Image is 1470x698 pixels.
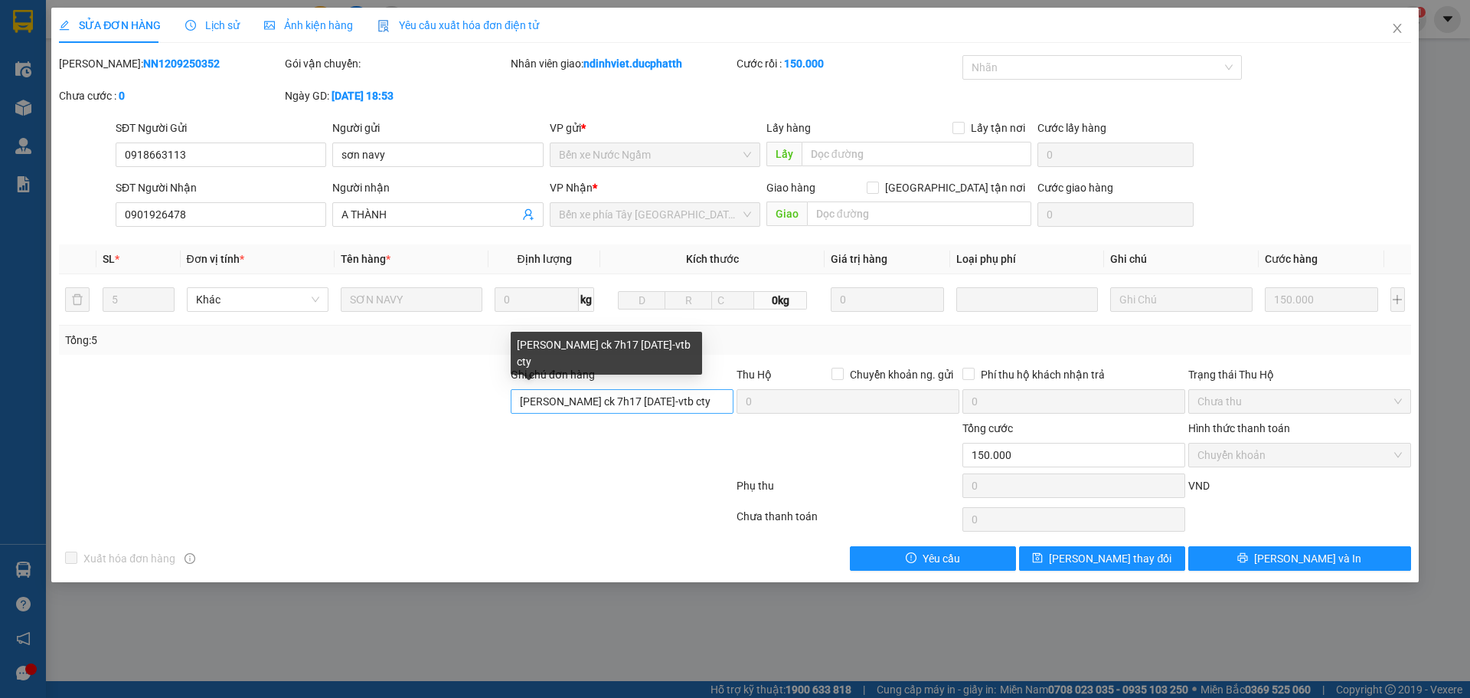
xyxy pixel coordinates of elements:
[119,90,125,102] b: 0
[559,203,751,226] span: Bến xe phía Tây Thanh Hóa
[906,552,916,565] span: exclamation-circle
[1254,550,1361,567] span: [PERSON_NAME] và In
[766,142,802,166] span: Lấy
[962,422,1013,434] span: Tổng cước
[831,287,945,312] input: 0
[185,20,196,31] span: clock-circle
[517,253,571,265] span: Định lượng
[185,553,195,564] span: info-circle
[711,291,754,310] input: C
[285,55,508,72] div: Gói vận chuyển:
[975,366,1111,383] span: Phí thu hộ khách nhận trả
[1376,8,1419,51] button: Close
[802,142,1031,166] input: Dọc đường
[59,87,282,104] div: Chưa cước :
[264,20,275,31] span: picture
[522,208,534,221] span: user-add
[879,179,1031,196] span: [GEOGRAPHIC_DATA] tận nơi
[264,19,353,31] span: Ảnh kiện hàng
[1188,422,1290,434] label: Hình thức thanh toán
[1037,143,1194,167] input: Cước lấy hàng
[1037,182,1113,194] label: Cước giao hàng
[196,288,319,311] span: Khác
[1188,366,1411,383] div: Trạng thái Thu Hộ
[341,253,390,265] span: Tên hàng
[341,287,482,312] input: VD: Bàn, Ghế
[77,550,181,567] span: Xuất hóa đơn hàng
[1391,22,1403,34] span: close
[1265,253,1318,265] span: Cước hàng
[1049,550,1171,567] span: [PERSON_NAME] thay đổi
[583,57,682,70] b: ndinhviet.ducphatth
[511,389,733,414] input: Ghi chú đơn hàng
[1197,444,1402,467] span: Chuyển khoản
[784,57,824,70] b: 150.000
[511,369,595,381] label: Ghi chú đơn hàng
[285,87,508,104] div: Ngày GD:
[1265,287,1379,312] input: 0
[332,90,394,102] b: [DATE] 18:53
[923,550,960,567] span: Yêu cầu
[59,20,70,31] span: edit
[737,369,772,381] span: Thu Hộ
[1390,287,1405,312] button: plus
[766,202,807,226] span: Giao
[103,253,115,265] span: SL
[1197,390,1402,413] span: Chưa thu
[1019,546,1185,571] button: save[PERSON_NAME] thay đổi
[807,202,1031,226] input: Dọc đường
[1188,480,1210,492] span: VND
[550,120,760,136] div: VP gửi
[59,19,161,31] span: SỬA ĐƠN HÀNG
[965,120,1031,136] span: Lấy tận nơi
[618,291,665,310] input: D
[65,287,90,312] button: delete
[735,508,961,535] div: Chưa thanh toán
[754,291,806,310] span: 0kg
[766,182,815,194] span: Giao hàng
[1188,546,1411,571] button: printer[PERSON_NAME] và In
[65,332,567,349] div: Tổng: 5
[686,253,739,265] span: Kích thước
[116,179,326,196] div: SĐT Người Nhận
[844,366,959,383] span: Chuyển khoản ng. gửi
[559,143,751,166] span: Bến xe Nước Ngầm
[185,19,240,31] span: Lịch sử
[950,244,1104,274] th: Loại phụ phí
[187,253,244,265] span: Đơn vị tính
[766,122,811,134] span: Lấy hàng
[143,57,220,70] b: NN1209250352
[550,182,593,194] span: VP Nhận
[1237,552,1248,565] span: printer
[665,291,712,310] input: R
[831,253,887,265] span: Giá trị hàng
[1104,244,1258,274] th: Ghi chú
[377,19,539,31] span: Yêu cầu xuất hóa đơn điện tử
[735,477,961,504] div: Phụ thu
[850,546,1016,571] button: exclamation-circleYêu cầu
[737,55,959,72] div: Cước rồi :
[332,120,543,136] div: Người gửi
[579,287,594,312] span: kg
[1032,552,1043,565] span: save
[377,20,390,32] img: icon
[332,179,543,196] div: Người nhận
[116,120,326,136] div: SĐT Người Gửi
[1037,202,1194,227] input: Cước giao hàng
[1110,287,1252,312] input: Ghi Chú
[511,55,733,72] div: Nhân viên giao:
[59,55,282,72] div: [PERSON_NAME]:
[1037,122,1106,134] label: Cước lấy hàng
